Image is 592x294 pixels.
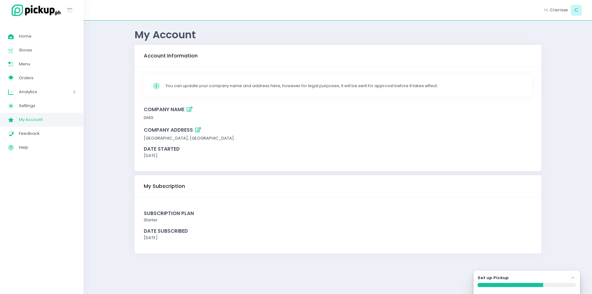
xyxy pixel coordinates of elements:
span: starter [144,217,158,223]
div: [GEOGRAPHIC_DATA], [GEOGRAPHIC_DATA]. [144,135,532,141]
div: Date Started [144,145,532,153]
div: My Account [135,28,541,41]
img: logo [8,3,61,17]
span: company name [144,106,184,113]
span: Stores [19,46,76,54]
div: DMG [144,115,532,121]
span: Analytics [19,88,55,96]
div: Subscription Plan [144,210,532,217]
span: Settings [19,102,76,110]
label: Set up Pickup [478,275,509,281]
span: company address [144,127,193,133]
span: My Account [19,116,76,124]
span: Home [19,32,76,40]
h3: My Subscription [144,183,185,189]
span: Menu [19,60,76,68]
span: Help [19,143,76,152]
div: Date Subscribed [144,227,532,235]
div: You can update your company name and address here, however for legal purposes, it will be sent fo... [165,83,523,89]
span: C [571,5,582,16]
h3: Account Information [144,53,198,59]
span: Feedback [19,129,76,138]
span: Hi, [544,7,549,13]
span: Orders [19,74,76,82]
div: [DATE] [144,235,532,241]
div: [DATE] [144,153,532,159]
span: Clarisse [550,7,568,13]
